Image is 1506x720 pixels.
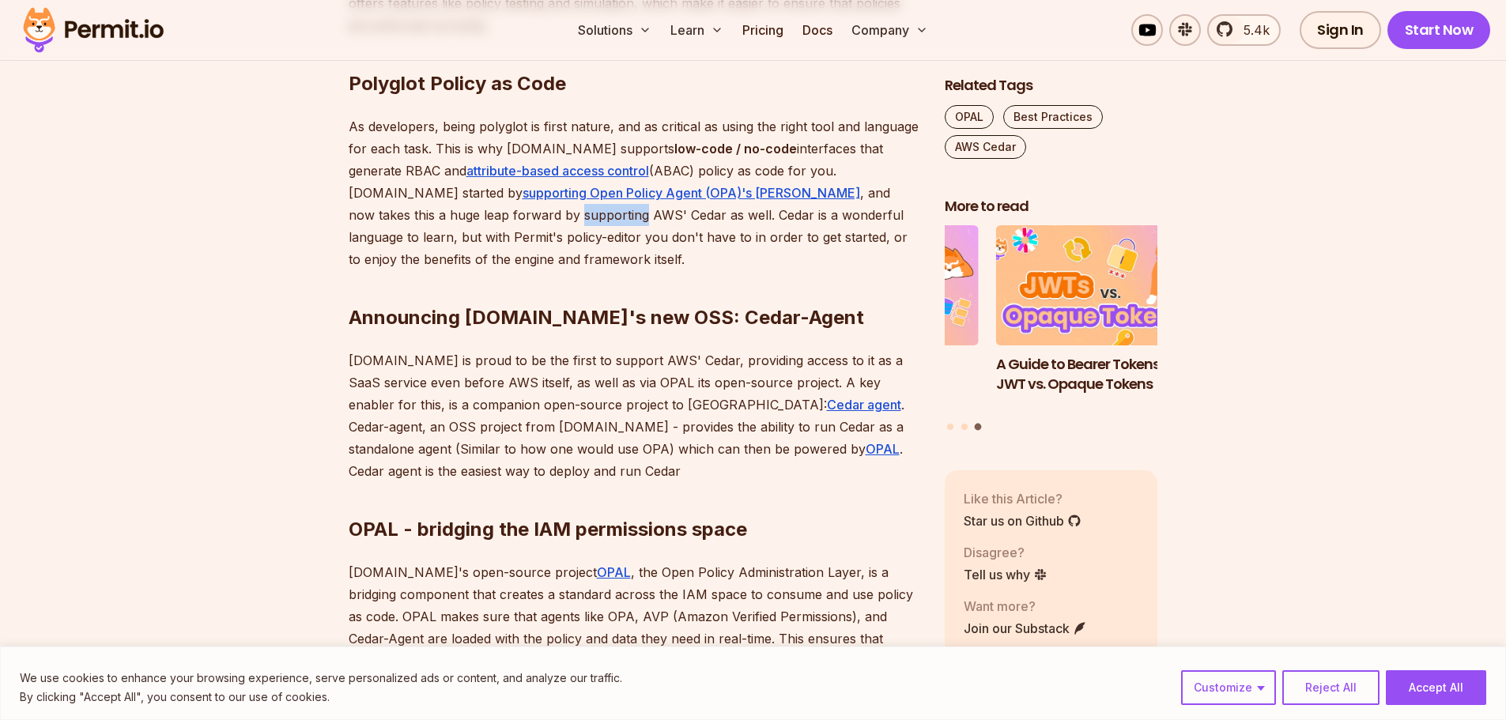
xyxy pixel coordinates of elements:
[945,105,994,129] a: OPAL
[1300,11,1381,49] a: Sign In
[996,355,1210,394] h3: A Guide to Bearer Tokens: JWT vs. Opaque Tokens
[947,424,953,430] button: Go to slide 1
[975,424,982,431] button: Go to slide 3
[945,135,1026,159] a: AWS Cedar
[945,76,1158,96] h2: Related Tags
[349,115,919,270] p: As developers, being polyglot is first nature, and as critical as using the right tool and langua...
[349,349,919,482] p: [DOMAIN_NAME] is proud to be the first to support AWS' Cedar, providing access to it as a SaaS se...
[845,14,934,46] button: Company
[20,688,622,707] p: By clicking "Accept All", you consent to our use of cookies.
[16,3,171,57] img: Permit logo
[961,424,968,430] button: Go to slide 2
[964,489,1081,508] p: Like this Article?
[20,669,622,688] p: We use cookies to enhance your browsing experience, serve personalized ads or content, and analyz...
[1234,21,1270,40] span: 5.4k
[572,14,658,46] button: Solutions
[866,441,900,457] a: OPAL
[827,397,901,413] a: Cedar agent
[523,185,860,201] a: supporting Open Policy Agent (OPA)'s [PERSON_NAME]
[945,226,1158,433] div: Posts
[1282,670,1380,705] button: Reject All
[996,226,1210,414] a: A Guide to Bearer Tokens: JWT vs. Opaque TokensA Guide to Bearer Tokens: JWT vs. Opaque Tokens
[597,564,631,580] a: OPAL
[664,14,730,46] button: Learn
[996,226,1210,346] img: A Guide to Bearer Tokens: JWT vs. Opaque Tokens
[1003,105,1103,129] a: Best Practices
[765,355,979,413] h3: Policy-Based Access Control (PBAC) Isn’t as Great as You Think
[736,14,790,46] a: Pricing
[964,619,1087,638] a: Join our Substack
[945,197,1158,217] h2: More to read
[796,14,839,46] a: Docs
[996,226,1210,414] li: 3 of 3
[1387,11,1491,49] a: Start Now
[349,242,919,330] h2: Announcing [DOMAIN_NAME]'s new OSS: Cedar-Agent
[964,543,1047,562] p: Disagree?
[1207,14,1281,46] a: 5.4k
[349,454,919,542] h2: OPAL - bridging the IAM permissions space
[349,561,919,672] p: [DOMAIN_NAME]'s open-source project , the Open Policy Administration Layer, is a bridging compone...
[964,565,1047,584] a: Tell us why
[765,226,979,414] li: 2 of 3
[1386,670,1486,705] button: Accept All
[964,597,1087,616] p: Want more?
[466,163,649,179] a: attribute-based access control
[1181,670,1276,705] button: Customize
[765,226,979,346] img: Policy-Based Access Control (PBAC) Isn’t as Great as You Think
[674,141,797,156] strong: low-code / no-code
[964,511,1081,530] a: Star us on Github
